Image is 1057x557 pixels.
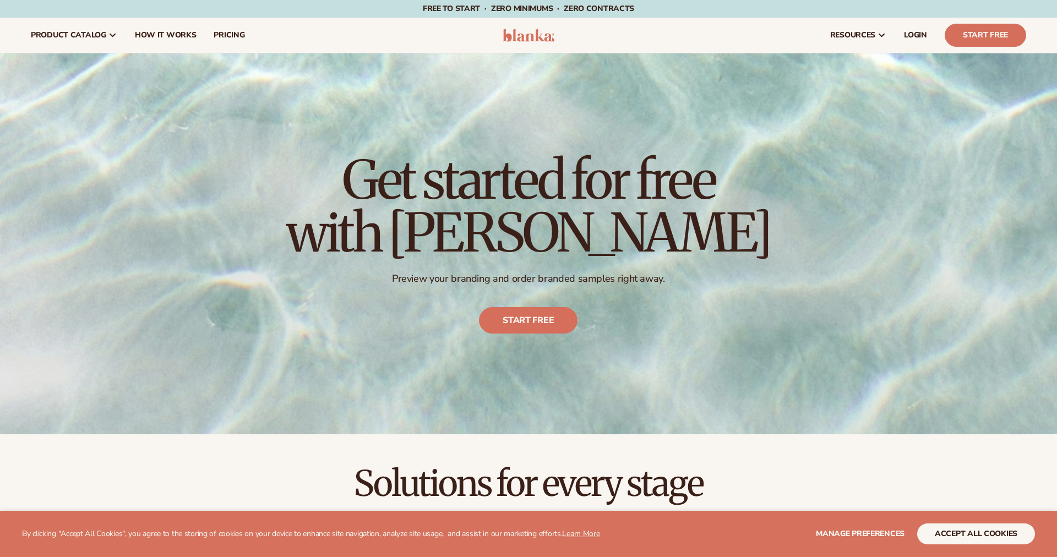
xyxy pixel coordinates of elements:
p: By clicking "Accept All Cookies", you agree to the storing of cookies on your device to enhance s... [22,529,600,539]
a: product catalog [22,18,126,53]
h1: Get started for free with [PERSON_NAME] [286,154,771,259]
button: accept all cookies [917,523,1035,544]
a: Start free [480,308,578,334]
a: Learn More [562,528,600,539]
a: Start Free [945,24,1026,47]
span: pricing [214,31,244,40]
span: LOGIN [904,31,927,40]
button: Manage preferences [816,523,905,544]
img: logo [503,29,555,42]
a: pricing [205,18,253,53]
span: Free to start · ZERO minimums · ZERO contracts [423,3,634,14]
span: Manage preferences [816,528,905,539]
a: How It Works [126,18,205,53]
h2: Solutions for every stage [31,465,1026,502]
a: resources [821,18,895,53]
span: How It Works [135,31,197,40]
p: Preview your branding and order branded samples right away. [286,272,771,285]
span: resources [830,31,875,40]
span: product catalog [31,31,106,40]
a: LOGIN [895,18,936,53]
